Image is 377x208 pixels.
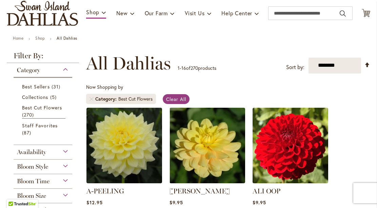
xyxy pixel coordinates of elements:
p: - of products [178,63,216,74]
span: Best Sellers [22,83,50,90]
span: Category [95,96,118,102]
span: All Dahlias [86,53,171,74]
span: $12.95 [86,199,103,206]
iframe: Launch Accessibility Center [5,184,24,203]
span: Bloom Time [17,178,49,185]
span: Category [17,66,40,74]
a: Best Cut Flowers [22,104,65,119]
a: A-PEELING [86,187,124,195]
a: A-Peeling [86,178,162,185]
span: Clear All [166,96,186,102]
img: ALI OOP [253,108,328,183]
span: New [116,9,127,17]
a: ALI OOP [253,178,328,185]
span: 270 [191,65,198,71]
span: Our Farm [145,9,168,17]
a: store logo [7,1,78,26]
span: 31 [52,83,62,90]
span: 16 [181,65,186,71]
img: A-Peeling [86,108,162,183]
span: Help Center [221,9,252,17]
a: ALI OOP [253,187,280,195]
a: Remove Category Best Cut Flowers [90,97,94,101]
a: Home [13,36,23,41]
a: Staff Favorites [22,122,65,136]
span: 5 [50,93,58,101]
span: Bloom Style [17,163,48,170]
span: Staff Favorites [22,122,58,129]
label: Sort by: [286,61,304,74]
span: Visit Us [185,9,204,17]
span: Shop [86,8,99,16]
span: Bloom Size [17,192,46,200]
strong: All Dahlias [57,36,77,41]
img: AHOY MATEY [170,108,245,183]
span: Best Cut Flowers [22,104,62,111]
span: 1 [178,65,180,71]
a: Shop [35,36,45,41]
span: 87 [22,129,33,136]
span: $9.95 [253,199,266,206]
strong: Filter By: [7,52,79,63]
a: AHOY MATEY [170,178,245,185]
a: Collections [22,93,65,101]
span: $9.95 [170,199,183,206]
span: Availability [17,148,46,156]
div: Best Cut Flowers [118,96,153,102]
a: Clear All [163,94,190,104]
span: 270 [22,111,36,118]
span: Collections [22,94,48,100]
a: Best Sellers [22,83,65,90]
span: Now Shopping by [86,84,123,90]
a: [PERSON_NAME] [170,187,230,195]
